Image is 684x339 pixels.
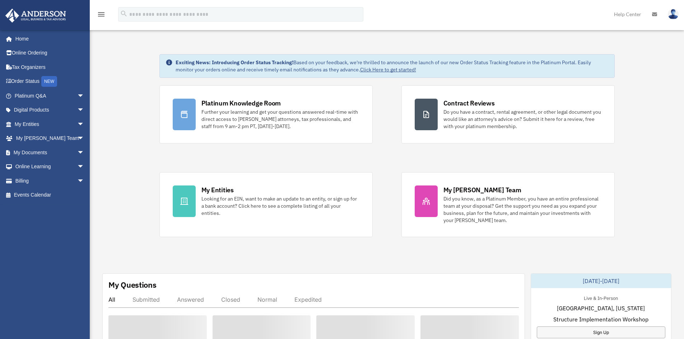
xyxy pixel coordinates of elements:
[41,76,57,87] div: NEW
[5,131,95,146] a: My [PERSON_NAME] Teamarrow_drop_down
[257,296,277,303] div: Normal
[5,60,95,74] a: Tax Organizers
[77,103,92,118] span: arrow_drop_down
[97,10,106,19] i: menu
[5,89,95,103] a: Platinum Q&Aarrow_drop_down
[5,160,95,174] a: Online Learningarrow_drop_down
[108,279,157,290] div: My Questions
[5,103,95,117] a: Digital Productsarrow_drop_down
[77,174,92,188] span: arrow_drop_down
[294,296,322,303] div: Expedited
[3,9,68,23] img: Anderson Advisors Platinum Portal
[5,117,95,131] a: My Entitiesarrow_drop_down
[77,117,92,132] span: arrow_drop_down
[578,294,624,301] div: Live & In-Person
[5,188,95,202] a: Events Calendar
[443,108,601,130] div: Do you have a contract, rental agreement, or other legal document you would like an attorney's ad...
[443,195,601,224] div: Did you know, as a Platinum Member, you have an entire professional team at your disposal? Get th...
[177,296,204,303] div: Answered
[77,160,92,174] span: arrow_drop_down
[77,131,92,146] span: arrow_drop_down
[557,304,645,312] span: [GEOGRAPHIC_DATA], [US_STATE]
[77,145,92,160] span: arrow_drop_down
[5,46,95,60] a: Online Ordering
[553,315,648,324] span: Structure Implementation Workshop
[5,74,95,89] a: Order StatusNEW
[443,185,521,194] div: My [PERSON_NAME] Team
[401,85,615,143] a: Contract Reviews Do you have a contract, rental agreement, or other legal document you would like...
[531,274,671,288] div: [DATE]-[DATE]
[537,326,665,338] a: Sign Up
[360,66,416,73] a: Click Here to get started!
[97,13,106,19] a: menu
[108,296,115,303] div: All
[5,32,92,46] a: Home
[5,145,95,160] a: My Documentsarrow_drop_down
[668,9,679,19] img: User Pic
[443,99,495,108] div: Contract Reviews
[201,185,234,194] div: My Entities
[201,99,281,108] div: Platinum Knowledge Room
[176,59,609,73] div: Based on your feedback, we're thrilled to announce the launch of our new Order Status Tracking fe...
[5,174,95,188] a: Billingarrow_drop_down
[159,85,373,143] a: Platinum Knowledge Room Further your learning and get your questions answered real-time with dire...
[221,296,240,303] div: Closed
[401,172,615,237] a: My [PERSON_NAME] Team Did you know, as a Platinum Member, you have an entire professional team at...
[201,195,359,217] div: Looking for an EIN, want to make an update to an entity, or sign up for a bank account? Click her...
[120,10,128,18] i: search
[201,108,359,130] div: Further your learning and get your questions answered real-time with direct access to [PERSON_NAM...
[77,89,92,103] span: arrow_drop_down
[132,296,160,303] div: Submitted
[176,59,293,66] strong: Exciting News: Introducing Order Status Tracking!
[159,172,373,237] a: My Entities Looking for an EIN, want to make an update to an entity, or sign up for a bank accoun...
